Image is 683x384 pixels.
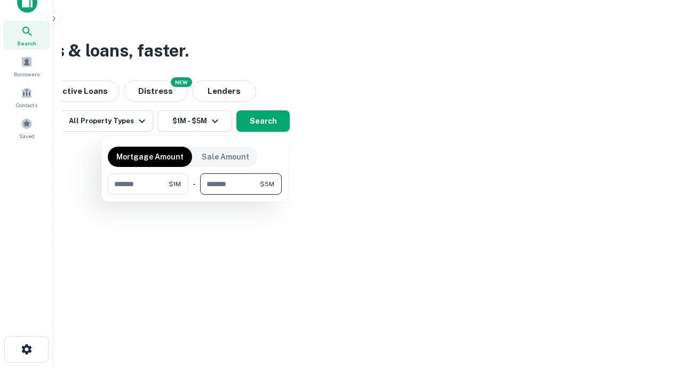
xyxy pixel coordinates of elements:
[169,179,181,189] span: $1M
[202,151,249,163] p: Sale Amount
[260,179,274,189] span: $5M
[193,173,196,195] div: -
[116,151,184,163] p: Mortgage Amount
[630,299,683,350] iframe: Chat Widget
